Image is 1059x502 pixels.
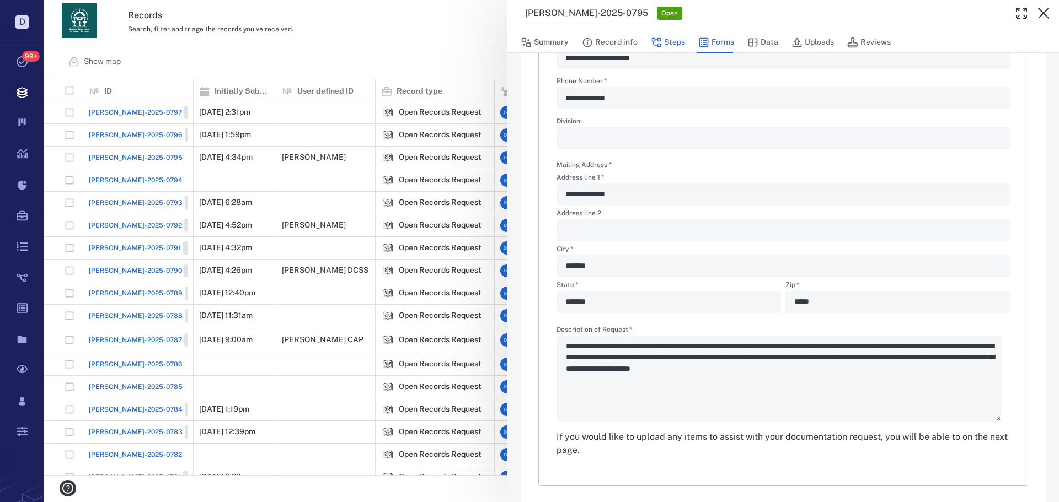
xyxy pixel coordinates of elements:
label: Address line 1 [557,174,1010,183]
label: Division: [557,118,1010,127]
label: City [557,246,1010,255]
span: required [609,161,612,169]
label: State [557,282,781,291]
span: Open [659,9,680,18]
label: Address line 2 [557,210,1010,219]
label: Mailing Address [557,160,612,170]
span: Help [25,8,47,18]
button: Data [747,32,778,53]
label: Description of Request [557,326,1010,336]
label: Zip [785,282,1010,291]
button: Forms [698,32,734,53]
button: Summary [521,32,569,53]
button: Steps [651,32,685,53]
button: Close [1033,2,1055,24]
div: Phone Number [557,87,1010,109]
p: D [15,15,29,29]
button: Reviews [847,32,891,53]
div: If you would like to upload any items to assist with your documentation request, you will be able... [557,430,1010,457]
h3: [PERSON_NAME]-2025-0795 [525,7,648,20]
label: Phone Number [557,78,1010,87]
div: Email Address [557,47,1010,69]
span: 99+ [22,51,40,62]
div: Division: [557,127,1010,149]
button: Record info [582,32,638,53]
button: Toggle Fullscreen [1010,2,1033,24]
button: Uploads [791,32,834,53]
